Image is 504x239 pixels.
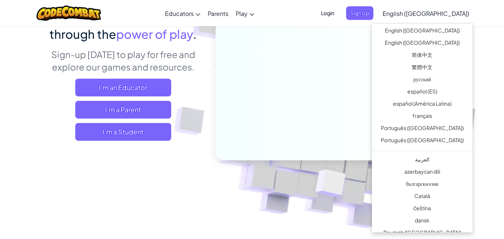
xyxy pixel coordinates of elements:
[232,3,258,23] a: Play
[165,10,194,17] span: Educators
[372,99,473,111] a: español (América Latina)
[372,154,473,167] a: العربية
[75,123,171,141] button: I'm a Student
[372,50,473,62] a: 简体中文
[372,215,473,228] a: dansk
[372,179,473,191] a: български език
[42,48,204,73] p: Sign-up [DATE] to play for free and explore our games and resources.
[372,86,473,99] a: español (ES)
[236,10,248,17] span: Play
[75,101,171,119] a: I'm a Parent
[372,167,473,179] a: azərbaycan dili
[372,62,473,74] a: 繁體中文
[297,154,363,215] img: Overlap cubes
[116,27,193,41] span: power of play
[204,3,232,23] a: Parents
[372,123,473,135] a: Português ([GEOGRAPHIC_DATA])
[383,10,469,17] span: English ([GEOGRAPHIC_DATA])
[372,135,473,147] a: Português ([GEOGRAPHIC_DATA])
[75,79,171,96] a: I'm an Educator
[372,111,473,123] a: français
[317,6,339,20] button: Login
[193,27,197,41] span: .
[372,38,473,50] a: English ([GEOGRAPHIC_DATA])
[161,3,204,23] a: Educators
[372,203,473,215] a: čeština
[379,3,473,23] a: English ([GEOGRAPHIC_DATA])
[37,6,101,21] img: CodeCombat logo
[346,6,373,20] button: Sign Up
[372,191,473,203] a: Català
[372,25,473,38] a: English ([GEOGRAPHIC_DATA])
[372,74,473,86] a: русский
